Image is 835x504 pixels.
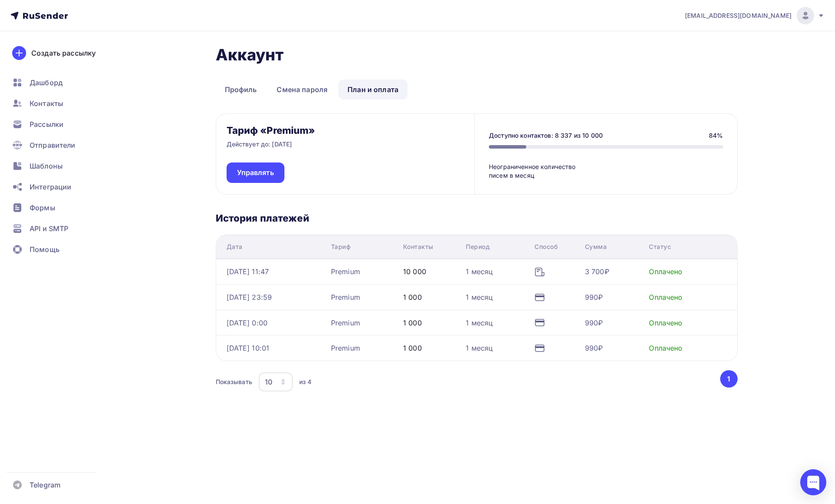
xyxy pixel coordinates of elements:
span: Дашборд [30,77,63,88]
div: Контакты [403,242,434,251]
div: Premium [331,343,360,353]
div: 84% [709,131,723,140]
div: 1 000 [403,318,422,328]
div: Доступно контактов: 8 337 из 10 000 [489,131,603,140]
span: Отправители [30,140,76,150]
div: 1 месяц [466,292,493,302]
span: [EMAIL_ADDRESS][DOMAIN_NAME] [685,11,792,20]
div: [DATE] 23:59 [227,292,272,302]
a: Контакты [7,95,110,112]
button: Go to page 1 [720,370,738,388]
ul: Pagination [718,370,738,388]
div: 1 месяц [466,318,493,328]
a: Дашборд [7,74,110,91]
a: Шаблоны [7,157,110,175]
a: Рассылки [7,116,110,133]
span: Управлять [237,168,274,178]
div: Оплачено [649,266,682,277]
div: 990₽ [585,292,603,302]
button: 10 [258,372,293,392]
div: Оплачено [649,343,682,353]
span: API и SMTP [30,223,68,234]
div: Premium [331,318,360,328]
div: 1 000 [403,343,422,353]
div: 990₽ [585,343,603,353]
a: Формы [7,199,110,216]
div: 10 000 [403,266,426,277]
div: Неограниченное количество писем в месяц [489,162,583,180]
span: Контакты [30,98,63,109]
div: [DATE] 0:00 [227,318,268,328]
div: 1 000 [403,292,422,302]
div: Premium [331,266,360,277]
div: Premium [331,292,360,302]
div: 10 [265,377,272,387]
p: Действует до: [DATE] [227,140,292,149]
span: Интеграции [30,182,71,192]
a: Управлять [227,162,284,183]
a: Профиль [216,80,266,99]
div: Период [466,242,490,251]
a: План и оплата [338,80,407,99]
div: из 4 [299,378,312,386]
div: 3 700₽ [585,266,609,277]
span: Рассылки [30,119,63,129]
a: Смена пароля [267,80,337,99]
div: [DATE] 10:01 [227,343,270,353]
div: Оплачено [649,318,682,328]
div: Создать рассылку [31,48,96,58]
div: Оплачено [649,292,682,302]
a: [EMAIL_ADDRESS][DOMAIN_NAME] [685,7,825,24]
span: Шаблоны [30,161,63,171]
div: 1 месяц [466,343,493,353]
div: 1 месяц [466,266,493,277]
span: Telegram [30,480,60,490]
div: [DATE] 11:47 [227,266,269,277]
h3: История платежей [216,212,738,224]
h3: Тариф «Premium» [227,124,315,136]
span: Помощь [30,244,60,255]
div: Сумма [585,242,607,251]
h1: Аккаунт [216,45,738,64]
span: Формы [30,202,55,213]
a: Отправители [7,136,110,154]
div: 990₽ [585,318,603,328]
div: Тариф [331,242,351,251]
div: Дата [227,242,243,251]
div: Показывать [216,378,252,386]
div: Статус [649,242,671,251]
div: Способ [534,242,558,251]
